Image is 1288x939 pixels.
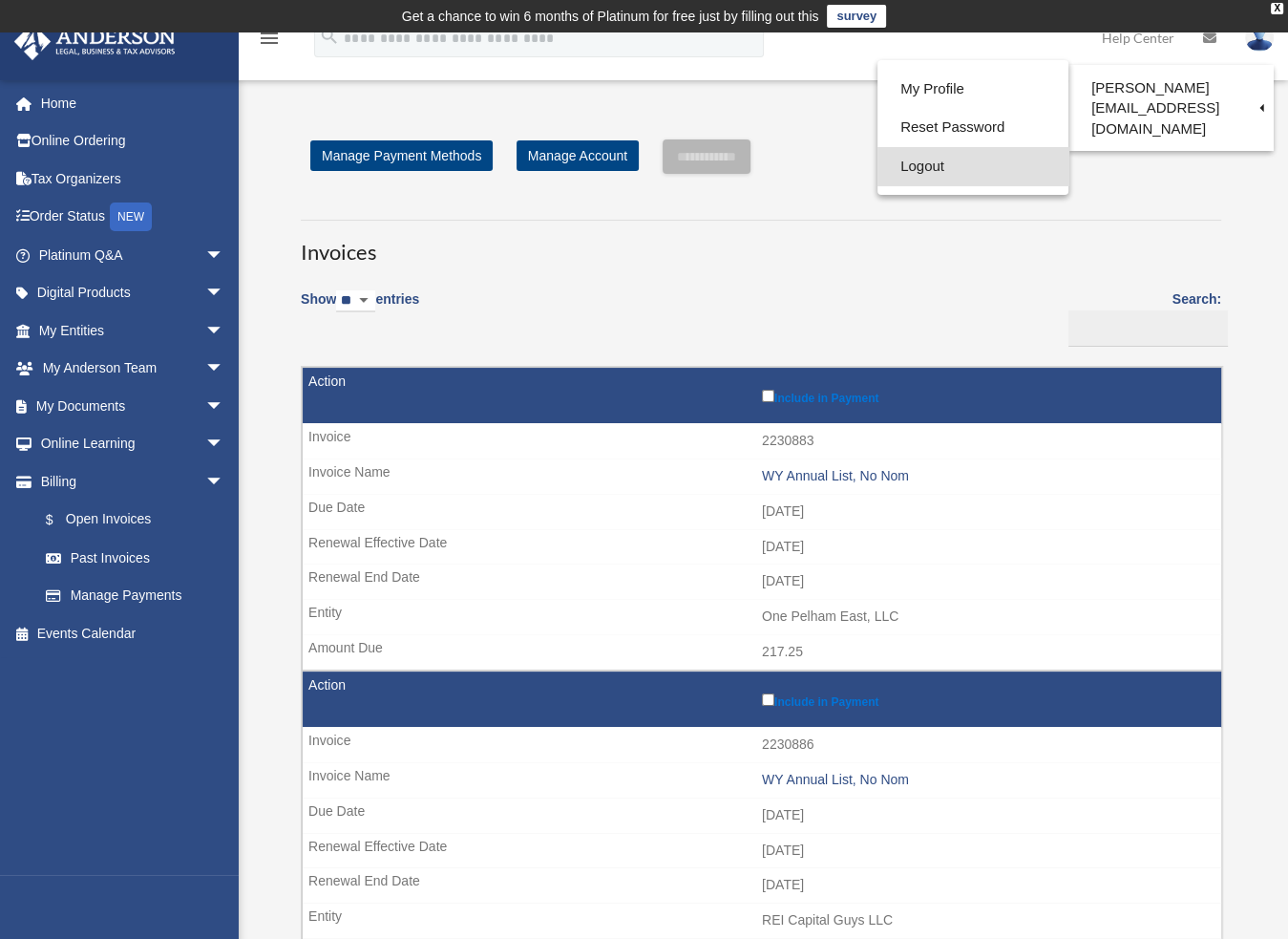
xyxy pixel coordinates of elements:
span: arrow_drop_down [205,236,243,275]
td: 2230883 [303,423,1221,459]
select: Showentries [336,290,375,312]
span: arrow_drop_down [205,387,243,426]
span: arrow_drop_down [205,311,243,351]
a: Home [13,84,253,122]
label: Include in Payment [762,386,1212,405]
a: Manage Payment Methods [310,140,493,171]
a: Billingarrow_drop_down [13,462,243,501]
a: Online Learningarrow_drop_down [13,425,253,463]
a: survey [827,5,886,28]
h3: Invoices [301,220,1221,267]
td: REI Capital Guys LLC [303,903,1221,939]
a: Online Ordering [13,122,253,160]
a: Tax Organizers [13,160,253,198]
label: Show entries [301,288,419,331]
div: NEW [110,203,152,231]
a: My Anderson Teamarrow_drop_down [13,350,253,388]
td: [DATE] [303,529,1221,566]
a: Past Invoices [27,539,243,577]
a: Digital Productsarrow_drop_down [13,274,253,312]
a: Order StatusNEW [13,198,253,237]
span: arrow_drop_down [205,274,243,313]
img: User Pic [1245,24,1274,52]
input: Search: [1068,310,1228,347]
td: 2230886 [303,727,1221,763]
div: close [1271,3,1283,14]
a: Logout [877,147,1068,186]
a: Platinum Q&Aarrow_drop_down [13,236,253,274]
td: [DATE] [303,833,1221,869]
a: Manage Account [517,140,639,171]
span: $ [56,508,66,532]
input: Include in Payment [762,390,774,402]
a: My Profile [877,70,1068,109]
a: menu [258,33,281,50]
div: WY Annual List, No Nom [762,772,1212,788]
span: arrow_drop_down [205,462,243,502]
a: Manage Payments [27,577,243,615]
span: arrow_drop_down [205,425,243,464]
a: My Documentsarrow_drop_down [13,387,253,425]
a: Reset Password [877,108,1068,147]
a: Events Calendar [13,614,253,652]
input: Include in Payment [762,694,774,706]
div: WY Annual List, No Nom [762,468,1212,484]
td: [DATE] [303,867,1221,904]
td: [DATE] [303,798,1221,834]
label: Search: [1062,288,1221,347]
label: Include in Payment [762,690,1212,709]
div: Get a chance to win 6 months of Platinum for free just by filling out this [402,5,819,28]
td: One Pelham East, LLC [303,599,1221,635]
td: 217.25 [303,634,1221,671]
a: $Open Invoices [27,501,234,540]
i: menu [258,27,281,50]
td: [DATE] [303,564,1221,600]
img: Anderson Advisors Platinum Portal [9,23,181,60]
i: search [319,26,340,47]
td: [DATE] [303,494,1221,530]
a: My Entitiesarrow_drop_down [13,311,253,350]
span: arrow_drop_down [205,350,243,389]
a: [PERSON_NAME][EMAIL_ADDRESS][DOMAIN_NAME] [1068,70,1274,146]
